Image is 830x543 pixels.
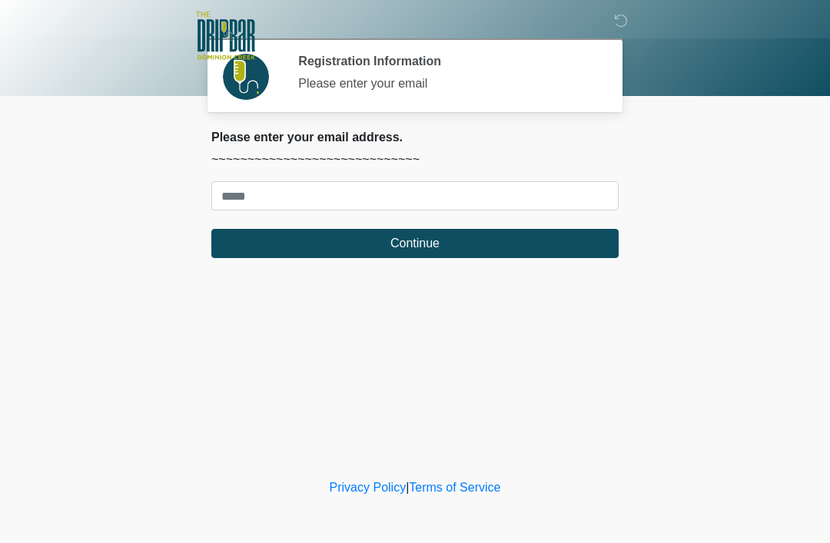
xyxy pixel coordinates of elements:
img: Agent Avatar [223,54,269,100]
p: ~~~~~~~~~~~~~~~~~~~~~~~~~~~~~ [211,151,619,169]
a: | [406,481,409,494]
img: The DRIPBaR - San Antonio Dominion Creek Logo [196,12,255,62]
h2: Please enter your email address. [211,130,619,144]
div: Please enter your email [298,74,596,93]
button: Continue [211,229,619,258]
a: Privacy Policy [330,481,407,494]
a: Terms of Service [409,481,500,494]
